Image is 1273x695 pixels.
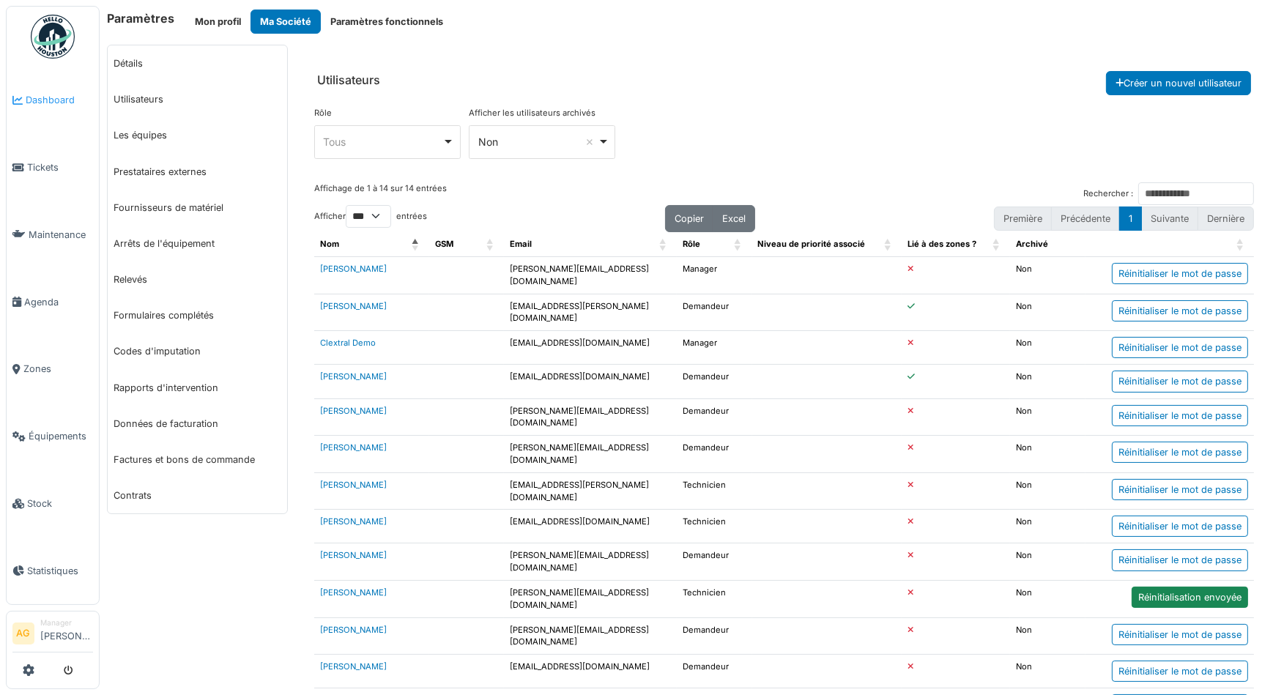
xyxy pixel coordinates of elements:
td: Non [1010,256,1085,294]
button: Mon profil [185,10,250,34]
div: Réinitialiser le mot de passe [1112,371,1248,392]
td: Demandeur [677,543,752,581]
div: Tous [323,134,442,149]
a: Données de facturation [108,406,287,442]
td: [PERSON_NAME][EMAIL_ADDRESS][DOMAIN_NAME] [504,581,676,618]
div: Non [478,134,598,149]
span: Niveau de priorité associé : Activate to sort [884,232,893,256]
div: Réinitialiser le mot de passe [1112,442,1248,463]
td: Non [1010,581,1085,618]
td: Non [1010,510,1085,543]
td: [EMAIL_ADDRESS][PERSON_NAME][DOMAIN_NAME] [504,294,676,331]
a: [PERSON_NAME] [320,264,387,274]
div: Réinitialiser le mot de passe [1112,516,1248,537]
h6: Utilisateurs [317,73,380,87]
td: Demandeur [677,617,752,655]
div: Réinitialiser le mot de passe [1112,624,1248,645]
label: Afficher les utilisateurs archivés [469,107,595,119]
a: Stock [7,470,99,538]
a: Détails [108,45,287,81]
span: : Activate to sort [1236,232,1245,256]
span: Stock [27,497,93,510]
div: Réinitialiser le mot de passe [1112,300,1248,322]
select: Afficherentrées [346,205,391,228]
a: Statistiques [7,537,99,604]
a: Rapports d'intervention [108,370,287,406]
label: Afficher entrées [314,205,427,228]
div: Affichage de 1 à 14 sur 14 entrées [314,182,447,205]
a: AG Manager[PERSON_NAME] [12,617,93,653]
span: Zones [23,362,93,376]
td: Demandeur [677,398,752,436]
td: Technicien [677,510,752,543]
td: Technicien [677,472,752,510]
span: Rôle [683,239,700,249]
span: Niveau de priorité associé [758,239,866,249]
a: Dashboard [7,67,99,134]
span: Maintenance [29,228,93,242]
td: Demandeur [677,436,752,473]
td: Non [1010,398,1085,436]
div: Réinitialiser le mot de passe [1112,549,1248,571]
td: Manager [677,331,752,365]
td: [PERSON_NAME][EMAIL_ADDRESS][DOMAIN_NAME] [504,543,676,581]
td: Demandeur [677,655,752,688]
span: Tickets [27,160,93,174]
div: Réinitialiser le mot de passe [1112,661,1248,682]
a: Maintenance [7,201,99,269]
td: Non [1010,655,1085,688]
td: Non [1010,331,1085,365]
button: Excel [713,205,755,232]
div: Réinitialiser le mot de passe [1112,405,1248,426]
td: [PERSON_NAME][EMAIL_ADDRESS][DOMAIN_NAME] [504,617,676,655]
label: Rôle [314,107,332,119]
a: [PERSON_NAME] [320,301,387,311]
span: Lié à des zones ? [908,239,976,249]
img: Badge_color-CXgf-gQk.svg [31,15,75,59]
span: Agenda [24,295,93,309]
td: Non [1010,365,1085,398]
div: Réinitialiser le mot de passe [1112,263,1248,284]
span: Nom: Activate to invert sorting [412,232,420,256]
a: [PERSON_NAME] [320,406,387,416]
td: [PERSON_NAME][EMAIL_ADDRESS][DOMAIN_NAME] [504,256,676,294]
a: Tickets [7,134,99,201]
button: 1 [1119,207,1142,231]
div: Réinitialisation envoyée [1132,587,1248,608]
a: Équipements [7,403,99,470]
td: [EMAIL_ADDRESS][DOMAIN_NAME] [504,365,676,398]
span: Statistiques [27,564,93,578]
a: Arrêts de l'équipement [108,226,287,261]
td: [EMAIL_ADDRESS][DOMAIN_NAME] [504,655,676,688]
div: Réinitialiser le mot de passe [1112,337,1248,358]
button: Ma Société [250,10,321,34]
td: Non [1010,543,1085,581]
td: Manager [677,256,752,294]
td: [EMAIL_ADDRESS][PERSON_NAME][DOMAIN_NAME] [504,472,676,510]
td: [PERSON_NAME][EMAIL_ADDRESS][DOMAIN_NAME] [504,436,676,473]
a: Utilisateurs [108,81,287,117]
span: Copier [675,213,704,224]
a: Clextral Demo [320,338,376,348]
span: Email [510,239,532,249]
li: AG [12,622,34,644]
a: Codes d'imputation [108,333,287,369]
a: Relevés [108,261,287,297]
a: Agenda [7,268,99,335]
a: Fournisseurs de matériel [108,190,287,226]
a: [PERSON_NAME] [320,661,387,672]
li: [PERSON_NAME] [40,617,93,649]
a: [PERSON_NAME] [320,550,387,560]
button: Remove item: 'false' [582,135,597,149]
h6: Paramètres [107,12,174,26]
td: [PERSON_NAME][EMAIL_ADDRESS][DOMAIN_NAME] [504,398,676,436]
td: [EMAIL_ADDRESS][DOMAIN_NAME] [504,331,676,365]
nav: pagination [994,207,1254,231]
td: Technicien [677,581,752,618]
a: Zones [7,335,99,403]
div: Manager [40,617,93,628]
span: Email: Activate to sort [659,232,668,256]
a: Contrats [108,477,287,513]
td: Demandeur [677,294,752,331]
